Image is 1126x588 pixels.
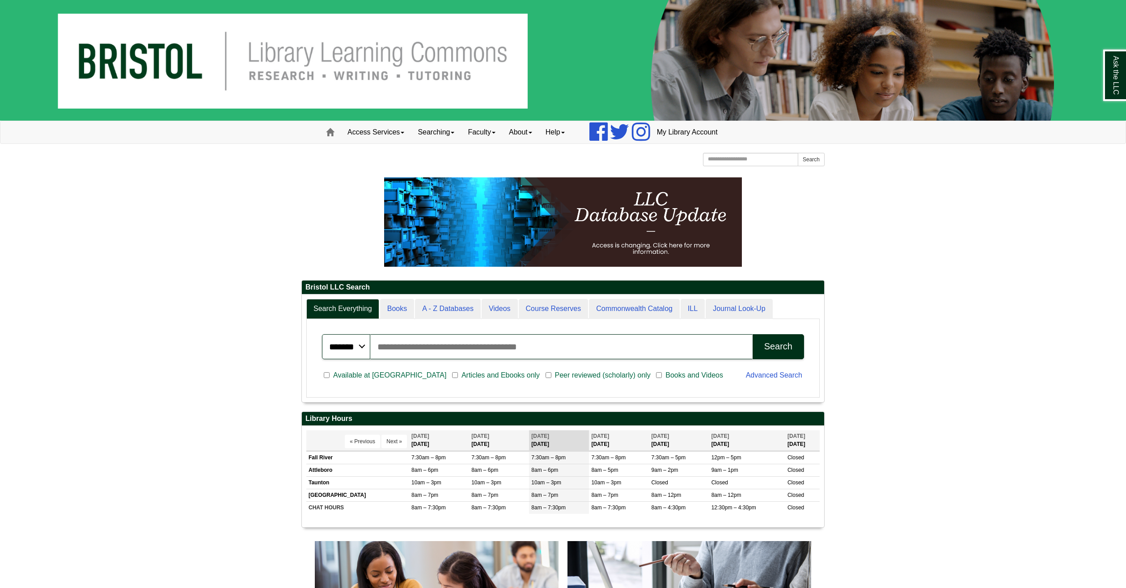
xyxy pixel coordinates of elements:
span: 8am – 12pm [711,492,741,498]
input: Available at [GEOGRAPHIC_DATA] [324,371,330,379]
span: Articles and Ebooks only [458,370,543,381]
span: 9am – 2pm [652,467,678,473]
th: [DATE] [409,430,469,450]
img: HTML tutorial [384,177,742,267]
span: 10am – 3pm [411,479,441,486]
td: CHAT HOURS [306,502,409,514]
a: My Library Account [650,121,724,143]
span: Closed [787,492,804,498]
span: 8am – 7:30pm [471,504,506,511]
a: Books [380,299,414,319]
span: 7:30am – 8pm [531,454,566,461]
span: 8am – 5pm [591,467,618,473]
span: 8am – 4:30pm [652,504,686,511]
th: [DATE] [709,430,785,450]
td: Fall River [306,451,409,464]
span: [DATE] [591,433,609,439]
span: 10am – 3pm [471,479,501,486]
h2: Bristol LLC Search [302,281,824,294]
h2: Library Hours [302,412,824,426]
span: 10am – 3pm [531,479,561,486]
span: [DATE] [411,433,429,439]
span: [DATE] [471,433,489,439]
span: Peer reviewed (scholarly) only [551,370,654,381]
a: Help [539,121,571,143]
th: [DATE] [785,430,820,450]
input: Articles and Ebooks only [452,371,458,379]
span: 8am – 6pm [471,467,498,473]
span: 9am – 1pm [711,467,738,473]
span: 8am – 7pm [591,492,618,498]
span: 7:30am – 8pm [591,454,626,461]
span: 8am – 12pm [652,492,682,498]
span: 7:30am – 5pm [652,454,686,461]
input: Books and Videos [656,371,662,379]
a: About [502,121,539,143]
a: ILL [681,299,705,319]
span: Closed [711,479,728,486]
span: [DATE] [652,433,669,439]
button: Next » [381,435,407,448]
a: Course Reserves [519,299,588,319]
input: Peer reviewed (scholarly) only [546,371,551,379]
a: Commonwealth Catalog [589,299,680,319]
a: A - Z Databases [415,299,481,319]
span: 8am – 7pm [411,492,438,498]
div: Search [764,341,792,352]
span: [DATE] [787,433,805,439]
th: [DATE] [529,430,589,450]
td: [GEOGRAPHIC_DATA] [306,489,409,502]
span: Closed [787,479,804,486]
a: Access Services [341,121,411,143]
span: 8am – 6pm [531,467,558,473]
span: [DATE] [711,433,729,439]
a: Advanced Search [746,371,802,379]
span: Closed [787,454,804,461]
th: [DATE] [469,430,529,450]
td: Attleboro [306,464,409,476]
span: 8am – 7pm [531,492,558,498]
span: 8am – 7:30pm [591,504,626,511]
button: « Previous [345,435,380,448]
a: Search Everything [306,299,379,319]
span: 8am – 7:30pm [411,504,446,511]
button: Search [798,153,825,166]
span: Available at [GEOGRAPHIC_DATA] [330,370,450,381]
span: 10am – 3pm [591,479,621,486]
span: 8am – 7:30pm [531,504,566,511]
a: Videos [482,299,518,319]
span: Closed [787,467,804,473]
th: [DATE] [589,430,649,450]
button: Search [753,334,804,359]
span: 8am – 7pm [471,492,498,498]
span: [DATE] [531,433,549,439]
span: 12:30pm – 4:30pm [711,504,756,511]
a: Searching [411,121,461,143]
span: 8am – 6pm [411,467,438,473]
span: Closed [652,479,668,486]
span: 12pm – 5pm [711,454,741,461]
a: Journal Look-Up [706,299,772,319]
td: Taunton [306,476,409,489]
span: Closed [787,504,804,511]
th: [DATE] [649,430,709,450]
span: 7:30am – 8pm [471,454,506,461]
span: 7:30am – 8pm [411,454,446,461]
a: Faculty [461,121,502,143]
span: Books and Videos [662,370,727,381]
